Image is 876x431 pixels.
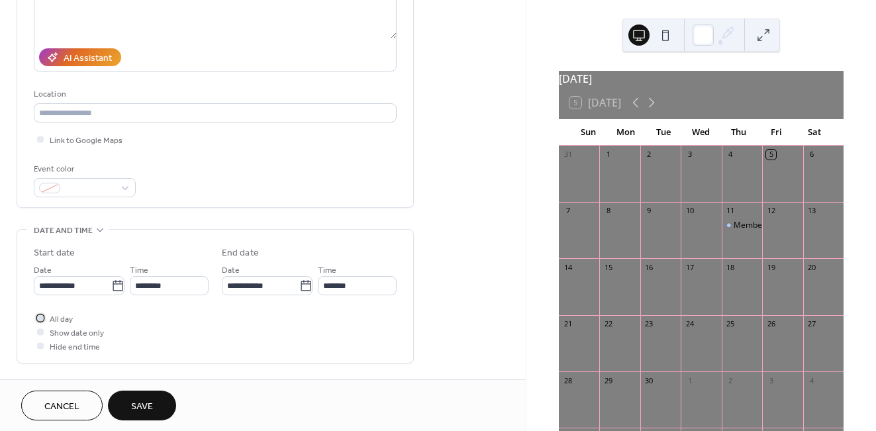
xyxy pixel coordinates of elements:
span: Date and time [34,224,93,238]
div: 4 [726,150,736,160]
div: 8 [603,206,613,216]
div: 20 [807,262,817,272]
div: Start date [34,246,75,260]
div: 5 [766,150,776,160]
button: Save [108,391,176,420]
span: Time [318,263,336,277]
div: Sat [795,119,833,146]
div: 27 [807,319,817,329]
div: 1 [603,150,613,160]
span: Date [222,263,240,277]
div: 19 [766,262,776,272]
div: 1 [685,375,695,385]
div: Wed [682,119,720,146]
div: 29 [603,375,613,385]
div: Thu [720,119,757,146]
div: 2 [726,375,736,385]
div: Sun [569,119,607,146]
span: Show date only [50,326,104,340]
div: 28 [563,375,573,385]
div: 2 [644,150,654,160]
div: Mon [607,119,645,146]
div: Membership Meeting [734,220,813,231]
div: End date [222,246,259,260]
div: 24 [685,319,695,329]
div: 4 [807,375,817,385]
div: Event color [34,162,133,176]
div: 18 [726,262,736,272]
div: 9 [644,206,654,216]
div: 11 [726,206,736,216]
span: Cancel [44,400,79,414]
div: 25 [726,319,736,329]
div: AI Assistant [64,52,112,66]
div: 13 [807,206,817,216]
div: Tue [645,119,683,146]
div: 12 [766,206,776,216]
div: 21 [563,319,573,329]
span: Link to Google Maps [50,134,122,148]
span: All day [50,312,73,326]
div: 31 [563,150,573,160]
span: Date [34,263,52,277]
span: Hide end time [50,340,100,354]
div: 22 [603,319,613,329]
div: 3 [766,375,776,385]
div: 14 [563,262,573,272]
span: Time [130,263,148,277]
div: 23 [644,319,654,329]
button: Cancel [21,391,103,420]
div: Location [34,87,394,101]
div: 16 [644,262,654,272]
div: 15 [603,262,613,272]
div: 17 [685,262,695,272]
div: 3 [685,150,695,160]
div: Fri [757,119,795,146]
div: Membership Meeting [722,220,762,231]
div: 30 [644,375,654,385]
div: 10 [685,206,695,216]
div: 7 [563,206,573,216]
span: Save [131,400,153,414]
div: 26 [766,319,776,329]
div: [DATE] [559,71,844,87]
button: AI Assistant [39,48,121,66]
div: 6 [807,150,817,160]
